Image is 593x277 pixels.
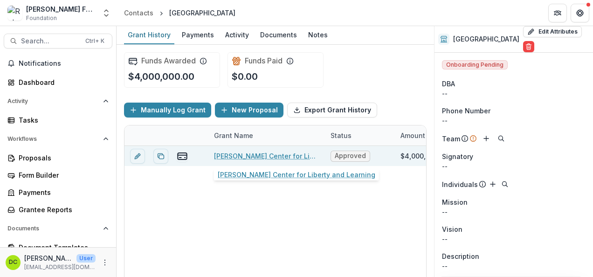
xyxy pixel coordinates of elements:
[19,242,105,252] div: Document Templates
[21,37,80,45] span: Search...
[442,251,479,261] span: Description
[442,180,478,189] p: Individuals
[400,151,448,161] div: $4,000,000.00
[442,197,468,207] span: Mission
[442,224,462,234] span: Vision
[177,151,188,162] button: view-payments
[208,131,259,140] div: Grant Name
[442,89,586,98] div: --
[481,133,492,144] button: Add
[442,161,586,171] div: --
[4,112,112,128] a: Tasks
[19,115,105,125] div: Tasks
[442,79,455,89] span: DBA
[124,26,174,44] a: Grant History
[24,263,96,271] p: [EMAIL_ADDRESS][DOMAIN_NAME]
[128,69,194,83] p: $4,000,000.00
[523,41,534,52] button: Delete
[395,131,461,140] div: Amount Awarded
[124,8,153,18] div: Contacts
[221,28,253,42] div: Activity
[141,56,196,65] h2: Funds Awarded
[442,234,586,244] p: --
[120,6,239,20] nav: breadcrumb
[4,167,112,183] a: Form Builder
[325,131,357,140] div: Status
[19,60,109,68] span: Notifications
[83,36,106,46] div: Ctrl + K
[215,103,283,118] button: New Proposal
[442,60,508,69] span: Onboarding Pending
[19,205,105,215] div: Grantee Reports
[287,103,377,118] button: Export Grant History
[100,4,113,22] button: Open entity switcher
[4,75,112,90] a: Dashboard
[442,106,490,116] span: Phone Number
[76,254,96,263] p: User
[395,125,465,145] div: Amount Awarded
[548,4,567,22] button: Partners
[442,207,586,217] p: --
[9,259,17,265] div: Dolly Clement
[4,150,112,166] a: Proposals
[335,152,366,160] span: Approved
[245,56,283,65] h2: Funds Paid
[304,28,331,42] div: Notes
[26,4,96,14] div: [PERSON_NAME] Foundation Data Sandbox
[178,26,218,44] a: Payments
[442,116,586,125] div: --
[19,187,105,197] div: Payments
[304,26,331,44] a: Notes
[130,149,145,164] button: edit
[99,257,110,268] button: More
[523,26,582,37] button: Edit Attributes
[4,185,112,200] a: Payments
[4,221,112,236] button: Open Documents
[208,125,325,145] div: Grant Name
[4,56,112,71] button: Notifications
[19,153,105,163] div: Proposals
[124,28,174,42] div: Grant History
[442,261,586,271] p: --
[4,240,112,255] a: Document Templates
[256,28,301,42] div: Documents
[453,35,519,43] h2: [GEOGRAPHIC_DATA]
[4,132,112,146] button: Open Workflows
[7,136,99,142] span: Workflows
[325,125,395,145] div: Status
[4,202,112,217] a: Grantee Reports
[232,69,258,83] p: $0.00
[256,26,301,44] a: Documents
[442,134,460,144] p: Team
[124,103,211,118] button: Manually Log Grant
[4,94,112,109] button: Open Activity
[19,170,105,180] div: Form Builder
[178,28,218,42] div: Payments
[499,179,510,190] button: Search
[487,179,498,190] button: Add
[496,133,507,144] button: Search
[571,4,589,22] button: Get Help
[221,26,253,44] a: Activity
[169,8,235,18] div: [GEOGRAPHIC_DATA]
[24,253,73,263] p: [PERSON_NAME]
[4,34,112,48] button: Search...
[7,98,99,104] span: Activity
[19,77,105,87] div: Dashboard
[7,6,22,21] img: Robert W Plaster Foundation Data Sandbox
[120,6,157,20] a: Contacts
[7,225,99,232] span: Documents
[153,149,168,164] button: Duplicate proposal
[214,151,319,161] a: [PERSON_NAME] Center for Liberty and Learning
[442,152,473,161] span: Signatory
[26,14,57,22] span: Foundation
